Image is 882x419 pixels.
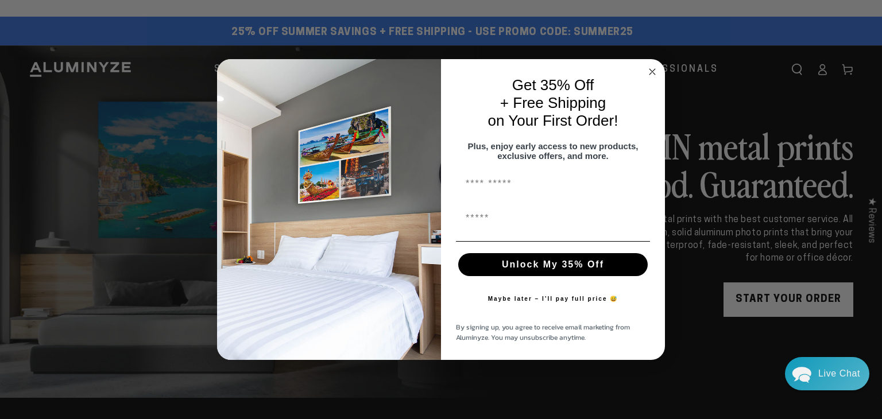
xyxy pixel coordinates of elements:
span: + Free Shipping [500,94,606,111]
span: Get 35% Off [512,76,594,94]
div: Contact Us Directly [818,357,860,390]
button: Maybe later – I’ll pay full price 😅 [482,288,624,311]
img: underline [456,241,650,242]
button: Unlock My 35% Off [458,253,648,276]
div: Chat widget toggle [785,357,869,390]
button: Close dialog [645,65,659,79]
span: on Your First Order! [488,112,618,129]
img: 728e4f65-7e6c-44e2-b7d1-0292a396982f.jpeg [217,59,441,360]
span: Plus, enjoy early access to new products, exclusive offers, and more. [468,141,639,161]
span: By signing up, you agree to receive email marketing from Aluminyze. You may unsubscribe anytime. [456,322,630,343]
